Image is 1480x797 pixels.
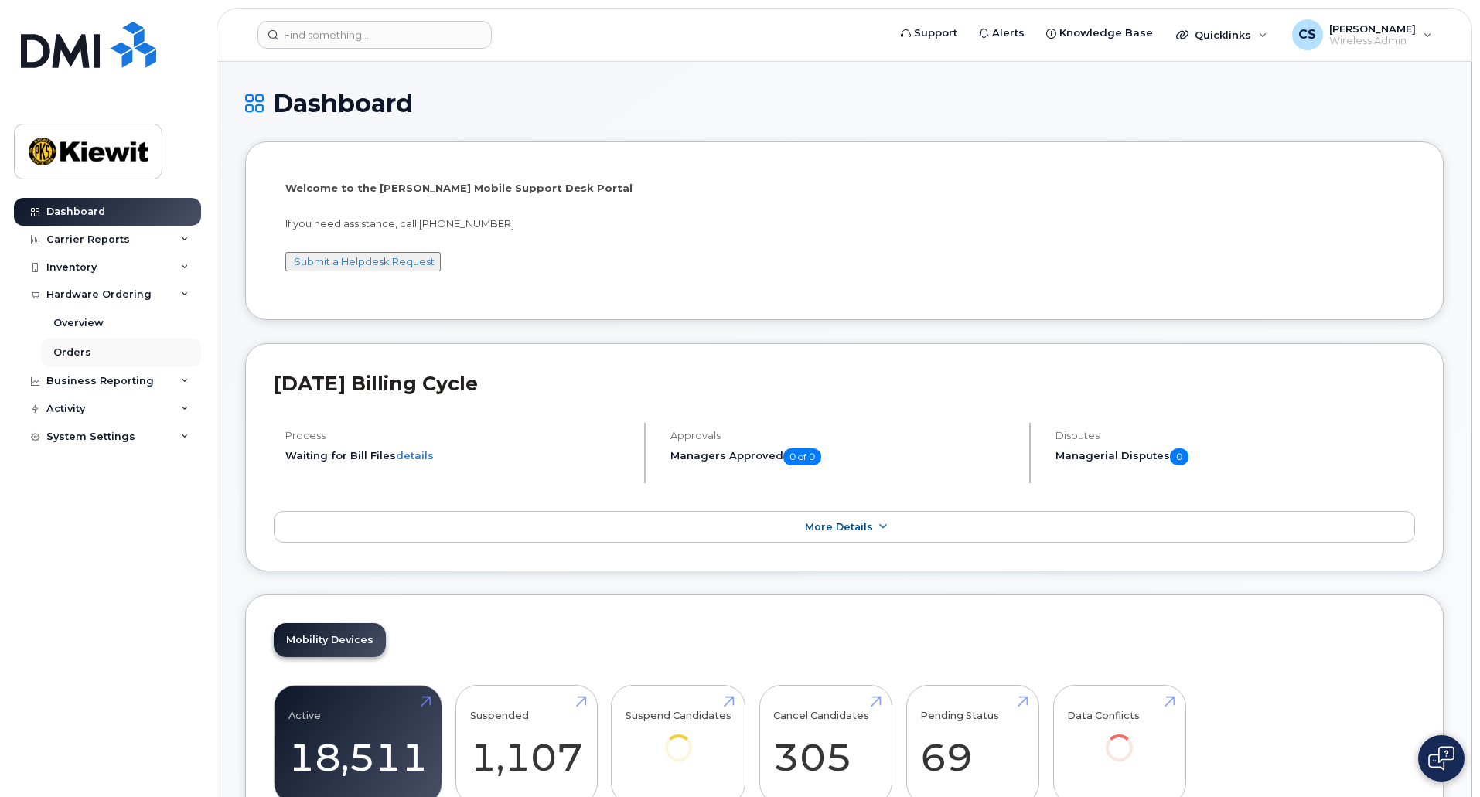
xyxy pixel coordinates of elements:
h4: Approvals [670,430,1016,441]
span: More Details [805,521,873,533]
a: Active 18,511 [288,694,428,796]
span: 0 [1170,448,1188,465]
a: details [396,449,434,462]
p: If you need assistance, call [PHONE_NUMBER] [285,216,1403,231]
h1: Dashboard [245,90,1444,117]
a: Pending Status 69 [920,694,1025,796]
h4: Process [285,430,631,441]
a: Mobility Devices [274,623,386,657]
a: Suspend Candidates [626,694,731,783]
img: Open chat [1428,746,1454,771]
h5: Managerial Disputes [1055,448,1415,465]
button: Submit a Helpdesk Request [285,252,441,271]
p: Welcome to the [PERSON_NAME] Mobile Support Desk Portal [285,181,1403,196]
h5: Managers Approved [670,448,1016,465]
a: Suspended 1,107 [470,694,583,796]
span: 0 of 0 [783,448,821,465]
li: Waiting for Bill Files [285,448,631,463]
a: Cancel Candidates 305 [773,694,878,796]
a: Submit a Helpdesk Request [294,255,435,267]
a: Data Conflicts [1067,694,1171,783]
h4: Disputes [1055,430,1415,441]
h2: [DATE] Billing Cycle [274,372,1415,395]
